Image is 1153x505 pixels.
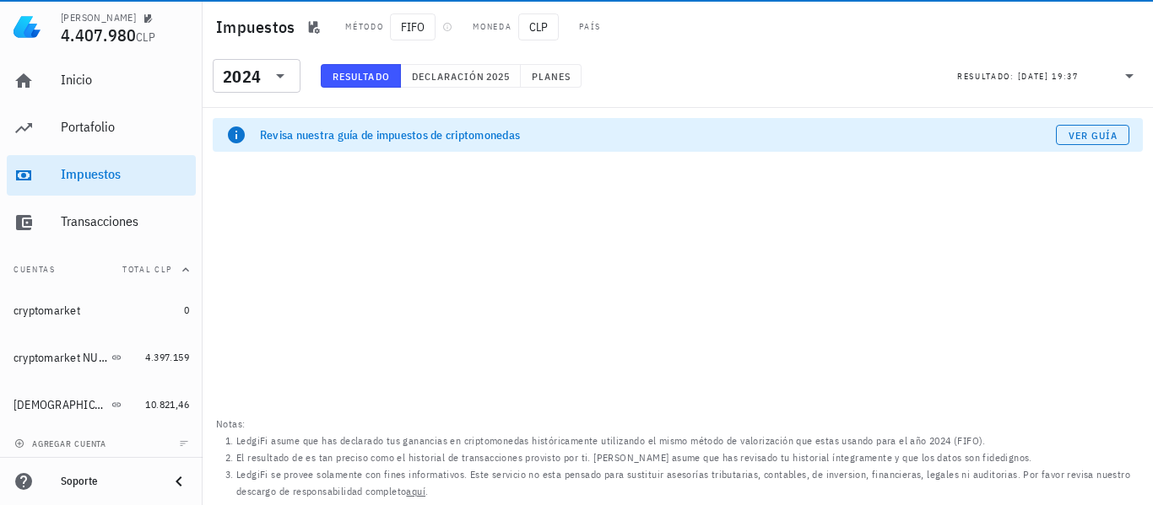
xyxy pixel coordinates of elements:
h1: Impuestos [216,13,301,40]
a: Impuestos [7,155,196,196]
span: Resultado [332,70,390,83]
div: avatar [1116,13,1143,40]
span: 10.821,46 [145,398,189,411]
a: Ver guía [1056,125,1129,145]
a: cryptomarket 0 [7,290,196,330]
div: Inicio [61,72,189,88]
button: Resultado [321,64,401,88]
div: 2024 [223,68,261,85]
a: aquí [406,485,425,497]
li: LedgiFi asume que has declarado tus ganancias en criptomonedas históricamente utilizando el mismo... [236,432,1139,449]
div: cryptomarket NUEVA [14,351,108,365]
div: Portafolio [61,119,189,135]
div: [DATE] 19:37 [1018,68,1079,85]
span: Declaración [411,70,485,83]
div: Moneda [473,20,512,34]
div: [DEMOGRAPHIC_DATA] 1 [14,398,108,412]
a: Portafolio [7,108,196,148]
div: 2024 [213,59,300,93]
div: Resultado:[DATE] 19:37 [947,60,1150,92]
div: cryptomarket [14,304,80,318]
span: 4.407.980 [61,24,136,46]
a: Inicio [7,61,196,101]
div: Impuestos [61,166,189,182]
div: Soporte [61,475,155,488]
span: FIFO [390,13,436,40]
div: Resultado: [957,65,1018,87]
li: LedgiFi se provee solamente con fines informativos. Este servicio no esta pensado para sustituir ... [236,466,1139,500]
span: CLP [136,30,155,45]
span: Total CLP [122,264,172,275]
button: Planes [521,64,582,88]
div: CL-icon [608,17,628,37]
button: Declaración 2025 [401,64,521,88]
footer: Notas: [203,411,1153,505]
a: Transacciones [7,202,196,243]
span: Planes [531,70,571,83]
span: agregar cuenta [18,438,106,449]
span: 2025 [485,70,510,83]
div: Transacciones [61,213,189,229]
button: agregar cuenta [10,435,114,452]
a: [DEMOGRAPHIC_DATA] 1 10.821,46 [7,384,196,425]
span: Ver guía [1068,129,1118,142]
span: 4.397.159 [145,351,189,363]
div: Revisa nuestra guía de impuestos de criptomonedas [260,126,1056,143]
button: CuentasTotal CLP [7,250,196,290]
img: LedgiFi [14,13,41,40]
div: [PERSON_NAME] [61,11,136,24]
span: CLP [518,13,559,40]
div: Método [345,20,383,34]
span: 0 [184,304,189,316]
li: El resultado de es tan preciso como el historial de transacciones provisto por ti. [PERSON_NAME] ... [236,449,1139,466]
a: cryptomarket NUEVA 4.397.159 [7,337,196,378]
div: País [579,20,601,34]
